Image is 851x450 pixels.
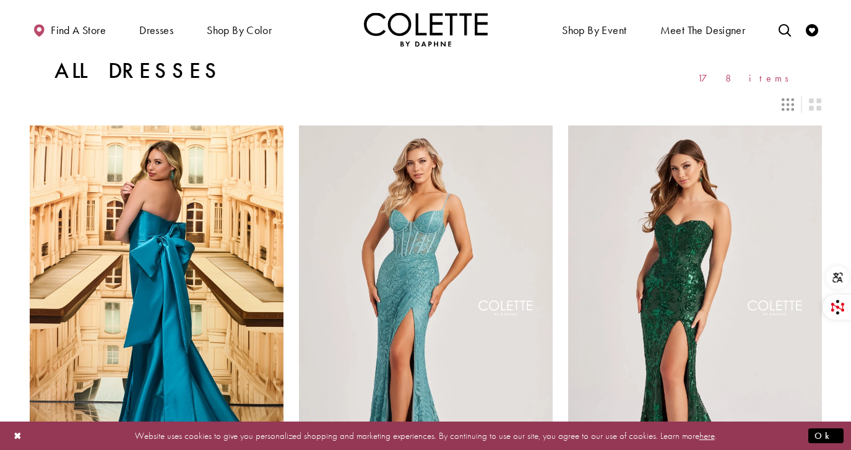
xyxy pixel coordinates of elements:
span: Shop by color [207,24,272,36]
span: Switch layout to 3 columns [782,98,794,111]
span: Dresses [136,12,176,46]
h1: All Dresses [54,59,222,83]
span: 178 items [698,73,797,83]
a: Check Wishlist [803,12,821,46]
a: Visit Home Page [364,12,488,46]
span: Find a store [51,24,106,36]
a: Find a store [30,12,109,46]
button: Submit Dialog [808,428,844,443]
img: Colette by Daphne [364,12,488,46]
span: Switch layout to 2 columns [809,98,821,111]
a: Meet the designer [657,12,749,46]
span: Shop By Event [559,12,629,46]
span: Dresses [139,24,173,36]
span: Meet the designer [660,24,746,36]
div: Layout Controls [22,91,829,118]
button: Close Dialog [7,425,28,446]
span: Shop By Event [562,24,626,36]
span: Shop by color [204,12,275,46]
p: Website uses cookies to give you personalized shopping and marketing experiences. By continuing t... [89,427,762,444]
a: here [699,429,715,441]
a: Toggle search [775,12,794,46]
